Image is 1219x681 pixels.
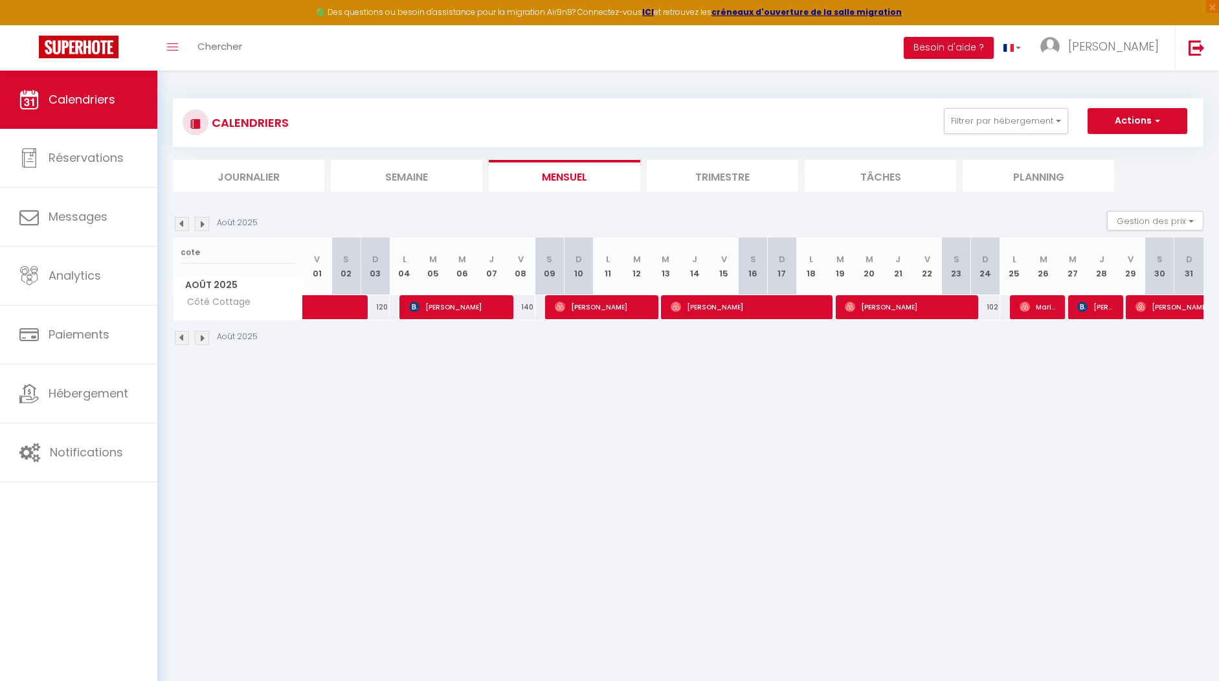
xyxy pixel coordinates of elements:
th: 27 [1058,238,1087,295]
abbr: L [606,253,610,265]
span: Côté Cottage [175,295,254,309]
th: 06 [448,238,477,295]
span: Août 2025 [173,276,302,295]
abbr: M [662,253,669,265]
button: Filtrer par hébergement [944,108,1068,134]
abbr: S [750,253,756,265]
span: Marine Grangier [1020,295,1058,319]
abbr: D [372,253,379,265]
span: [PERSON_NAME] [409,295,506,319]
span: Analytics [49,267,101,284]
abbr: D [576,253,582,265]
abbr: V [721,253,727,265]
th: 31 [1174,238,1203,295]
abbr: D [1186,253,1192,265]
abbr: V [518,253,524,265]
th: 18 [796,238,825,295]
button: Besoin d'aide ? [904,37,994,59]
abbr: D [779,253,785,265]
li: Mensuel [489,160,640,192]
img: ... [1040,37,1060,56]
th: 10 [564,238,593,295]
abbr: S [546,253,552,265]
th: 23 [942,238,971,295]
span: [PERSON_NAME] [555,295,652,319]
span: [PERSON_NAME] [1068,38,1159,54]
abbr: L [403,253,407,265]
a: créneaux d'ouverture de la salle migration [711,6,902,17]
th: 17 [768,238,797,295]
th: 12 [622,238,651,295]
abbr: M [1069,253,1077,265]
th: 29 [1116,238,1145,295]
abbr: V [924,253,930,265]
button: Gestion des prix [1107,211,1203,230]
th: 14 [680,238,710,295]
abbr: M [836,253,844,265]
abbr: L [809,253,813,265]
img: Super Booking [39,36,118,58]
th: 26 [1029,238,1058,295]
abbr: M [866,253,873,265]
p: Août 2025 [217,217,258,229]
button: Actions [1088,108,1187,134]
input: Rechercher un logement... [181,241,295,264]
span: Hébergement [49,385,128,401]
th: 13 [651,238,680,295]
span: Calendriers [49,91,115,107]
th: 30 [1145,238,1174,295]
li: Planning [963,160,1114,192]
abbr: L [1012,253,1016,265]
th: 05 [419,238,448,295]
th: 02 [331,238,361,295]
a: ICI [642,6,654,17]
li: Journalier [173,160,324,192]
span: [PERSON_NAME] [845,295,971,319]
th: 15 [710,238,739,295]
div: 102 [971,295,1000,319]
span: Réservations [49,150,124,166]
abbr: D [982,253,989,265]
span: [PERSON_NAME] [671,295,826,319]
span: Chercher [197,39,242,53]
th: 11 [593,238,622,295]
abbr: V [314,253,320,265]
span: Messages [49,208,107,225]
abbr: M [1040,253,1047,265]
a: Chercher [188,25,252,71]
abbr: S [1157,253,1163,265]
span: Paiements [49,326,109,342]
th: 03 [361,238,390,295]
abbr: J [895,253,900,265]
th: 04 [390,238,419,295]
h3: CALENDRIERS [208,108,289,137]
th: 20 [855,238,884,295]
a: ... [PERSON_NAME] [1031,25,1175,71]
li: Semaine [331,160,482,192]
li: Trimestre [647,160,798,192]
abbr: V [1128,253,1134,265]
abbr: S [343,253,349,265]
span: Notifications [50,444,123,460]
th: 24 [971,238,1000,295]
abbr: S [954,253,959,265]
abbr: M [633,253,641,265]
th: 16 [739,238,768,295]
div: 140 [506,295,535,319]
abbr: M [458,253,466,265]
li: Tâches [805,160,956,192]
th: 28 [1087,238,1116,295]
p: Août 2025 [217,331,258,343]
abbr: M [429,253,437,265]
img: logout [1189,39,1205,56]
th: 07 [477,238,506,295]
th: 21 [884,238,913,295]
th: 25 [1000,238,1029,295]
span: [PERSON_NAME] [1077,295,1116,319]
th: 19 [825,238,855,295]
th: 22 [913,238,942,295]
abbr: J [1099,253,1104,265]
abbr: J [692,253,697,265]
